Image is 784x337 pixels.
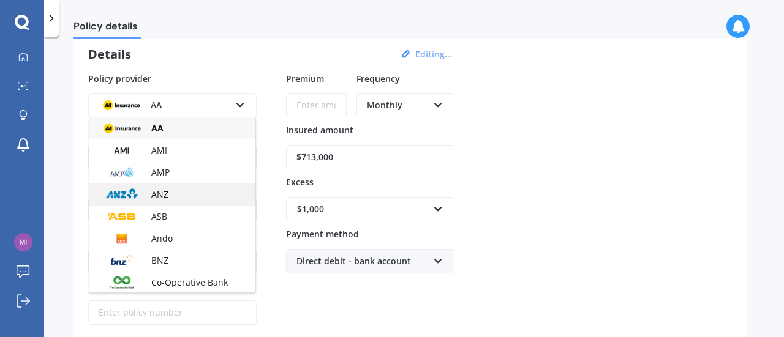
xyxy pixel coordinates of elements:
[367,98,428,112] div: Monthly
[73,20,141,37] span: Policy details
[356,72,400,84] span: Frequency
[151,188,168,200] span: ANZ
[151,232,173,244] span: Ando
[151,210,167,222] span: ASB
[14,233,32,251] img: baba5c6c8a9854538e5b1114510d6b11
[412,49,456,60] button: Editing...
[88,300,257,325] input: Enter policy number
[88,197,257,221] input: Enter address
[99,142,145,159] img: AMI-text-1.webp
[99,208,145,225] img: ASB.png
[151,254,168,266] span: BNZ
[286,176,314,188] span: Excess
[88,280,149,291] span: Policy number
[286,124,353,136] span: Insured amount
[297,202,429,216] div: $1,000
[296,254,428,268] div: Direct debit - bank account
[99,120,145,137] img: AA.webp
[99,98,230,112] div: AA
[286,72,324,84] span: Premium
[151,122,164,134] span: AA
[88,46,131,62] h3: Details
[99,186,145,203] img: ANZ.png
[151,144,167,156] span: AMI
[99,252,145,269] img: BNZ.png
[286,228,359,240] span: Payment method
[88,228,135,240] span: Policy type
[151,276,228,288] span: Co-Operative Bank
[99,230,145,247] img: Ando.png
[88,124,145,136] span: Renewal date
[88,72,151,84] span: Policy provider
[286,93,347,117] input: Enter amount
[99,97,144,114] img: AA.webp
[99,274,145,291] img: operativebank.png
[88,176,156,188] span: Insured address
[99,164,145,181] img: AMP.webp
[286,145,454,169] input: Enter amount
[151,166,170,178] span: AMP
